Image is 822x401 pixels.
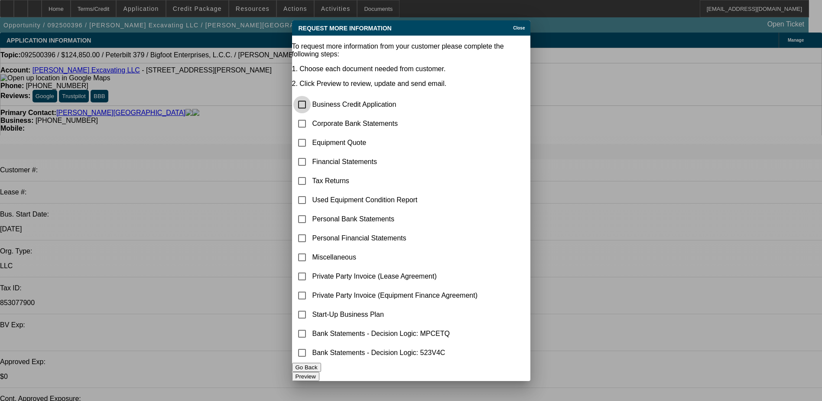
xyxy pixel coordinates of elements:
[312,95,478,114] td: Business Credit Application
[292,65,530,73] p: 1. Choose each document needed from customer.
[312,134,478,152] td: Equipment Quote
[312,153,478,171] td: Financial Statements
[312,229,478,247] td: Personal Financial Statements
[513,26,525,30] span: Close
[312,286,478,305] td: Private Party Invoice (Equipment Finance Agreement)
[312,325,478,343] td: Bank Statements - Decision Logic: MPCETQ
[292,372,319,381] button: Preview
[312,191,478,209] td: Used Equipment Condition Report
[299,25,392,32] span: Request More Information
[292,363,321,372] button: Go Back
[312,306,478,324] td: Start-Up Business Plan
[312,267,478,286] td: Private Party Invoice (Lease Agreement)
[312,210,478,228] td: Personal Bank Statements
[292,43,530,58] p: To request more information from your customer please complete the following steps:
[312,248,478,266] td: Miscellaneous
[312,344,478,362] td: Bank Statements - Decision Logic: 523V4C
[312,172,478,190] td: Tax Returns
[292,80,530,88] p: 2. Click Preview to review, update and send email.
[312,115,478,133] td: Corporate Bank Statements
